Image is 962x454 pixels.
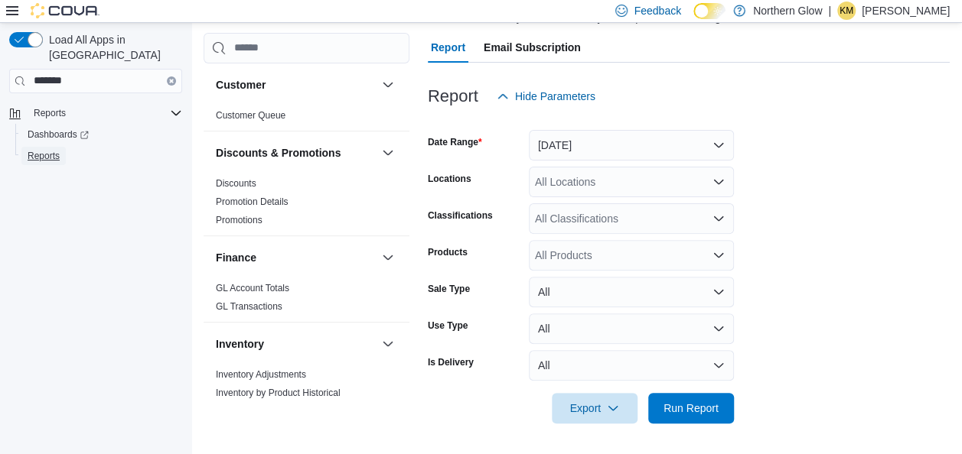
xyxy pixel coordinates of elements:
label: Sale Type [428,283,470,295]
label: Is Delivery [428,356,474,368]
span: KM [840,2,853,20]
span: Reports [34,107,66,119]
button: All [529,313,734,344]
span: Dark Mode [693,19,694,20]
label: Use Type [428,319,468,332]
p: | [828,2,831,20]
button: Inventory [379,335,397,353]
button: Reports [28,104,72,122]
p: [PERSON_NAME] [862,2,950,20]
span: Inventory by Product Historical [216,387,341,399]
button: Open list of options [713,176,725,188]
a: GL Account Totals [216,283,289,293]
label: Classifications [428,209,493,222]
a: Reports [21,147,66,165]
div: Finance [204,279,409,322]
button: Inventory [216,336,376,352]
h3: Finance [216,250,256,265]
a: GL Transactions [216,301,282,312]
a: Customer Queue [216,110,285,121]
div: Customer [204,106,409,131]
img: Cova [31,3,99,18]
a: Promotion Details [216,196,289,207]
span: Reports [28,104,182,122]
a: Inventory by Product Historical [216,388,341,398]
button: Discounts & Promotions [379,144,397,162]
button: Clear input [167,76,176,86]
span: Report [431,32,465,63]
button: Export [552,393,638,423]
button: Finance [379,248,397,267]
button: Open list of options [713,212,725,225]
a: Dashboards [21,125,95,144]
label: Date Range [428,136,482,148]
p: Northern Glow [753,2,822,20]
a: Inventory Adjustments [216,369,306,380]
span: Dashboards [21,125,182,144]
h3: Customer [216,77,266,92]
span: Dashboards [28,128,89,141]
span: Export [561,393,628,423]
a: Discounts [216,178,256,189]
button: Finance [216,250,376,265]
a: Dashboards [15,124,188,145]
span: GL Account Totals [216,282,289,294]
button: Open list of options [713,249,725,261]
button: All [529,277,734,307]
button: Reports [15,145,188,167]
div: Krista Maitland [837,2,856,20]
span: Run Report [664,400,719,416]
h3: Discounts & Promotions [216,145,341,161]
button: Customer [216,77,376,92]
span: Feedback [634,3,680,18]
nav: Complex example [9,96,182,206]
button: Customer [379,76,397,94]
button: Reports [3,102,188,124]
h3: Inventory [216,336,264,352]
span: Email Subscription [484,32,581,63]
span: Hide Parameters [515,89,595,104]
label: Products [428,246,468,258]
button: All [529,350,734,381]
span: Customer Queue [216,109,285,122]
span: Promotion Details [216,196,289,208]
span: Reports [21,147,182,165]
a: Promotions [216,215,263,225]
button: Run Report [648,393,734,423]
span: Inventory Adjustments [216,368,306,381]
span: Promotions [216,214,263,226]
button: Hide Parameters [491,81,602,112]
button: Discounts & Promotions [216,145,376,161]
span: Discounts [216,177,256,190]
h3: Report [428,87,478,105]
span: GL Transactions [216,300,282,313]
span: Load All Apps in [GEOGRAPHIC_DATA] [43,32,182,63]
button: [DATE] [529,130,734,161]
span: Reports [28,150,60,162]
label: Locations [428,173,471,185]
div: Discounts & Promotions [204,174,409,235]
input: Dark Mode [693,3,726,19]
